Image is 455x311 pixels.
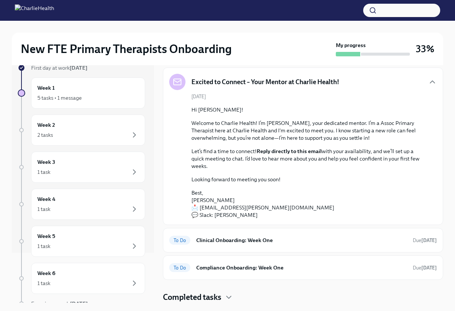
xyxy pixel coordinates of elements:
strong: Reply directly to this email [257,148,322,155]
a: Week 15 tasks • 1 message [18,77,145,109]
h6: Compliance Onboarding: Week One [196,264,407,272]
h5: Excited to Connect – Your Mentor at Charlie Health! [191,77,339,86]
span: To Do [169,238,190,243]
div: 1 task [37,279,50,287]
span: To Do [169,265,190,271]
strong: My progress [336,42,366,49]
a: To DoClinical Onboarding: Week OneDue[DATE] [169,234,437,246]
strong: [DATE] [70,64,87,71]
h6: Clinical Onboarding: Week One [196,236,407,244]
span: Experience ends [31,300,88,307]
div: 1 task [37,242,50,250]
a: To DoCompliance Onboarding: Week OneDue[DATE] [169,262,437,274]
p: Looking forward to meeting you soon! [191,176,425,183]
a: Week 22 tasks [18,115,145,146]
h6: Week 1 [37,84,55,92]
div: 5 tasks • 1 message [37,94,82,102]
strong: [DATE] [421,238,437,243]
a: First day at work[DATE] [18,64,145,72]
h2: New FTE Primary Therapists Onboarding [21,42,232,56]
span: Due [413,265,437,271]
a: Week 31 task [18,152,145,183]
h3: 33% [416,42,434,56]
a: Week 51 task [18,226,145,257]
p: Welcome to Charlie Health! I’m [PERSON_NAME], your dedicated mentor. I’m a Assoc Primary Therapis... [191,119,425,142]
h6: Week 3 [37,158,55,166]
h6: Week 2 [37,121,55,129]
p: Best, [PERSON_NAME] 📩 [EMAIL_ADDRESS][PERSON_NAME][DOMAIN_NAME] 💬 Slack: [PERSON_NAME] [191,189,425,219]
strong: [DATE] [70,300,88,307]
h6: Week 6 [37,269,56,277]
h6: Week 5 [37,232,55,240]
strong: [DATE] [421,265,437,271]
div: Completed tasks [163,292,443,303]
a: Week 41 task [18,189,145,220]
span: August 24th, 2025 10:00 [413,237,437,244]
h6: Week 4 [37,195,56,203]
div: 1 task [37,168,50,176]
a: Week 61 task [18,263,145,294]
div: 1 task [37,205,50,213]
span: [DATE] [191,93,206,100]
h4: Completed tasks [163,292,221,303]
span: Due [413,238,437,243]
img: CharlieHealth [15,4,54,16]
p: Hi [PERSON_NAME]! [191,106,425,113]
p: Let’s find a time to connect! with your availability, and we’ll set up a quick meeting to chat. I... [191,148,425,170]
span: First day at work [31,64,87,71]
div: 2 tasks [37,131,53,139]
